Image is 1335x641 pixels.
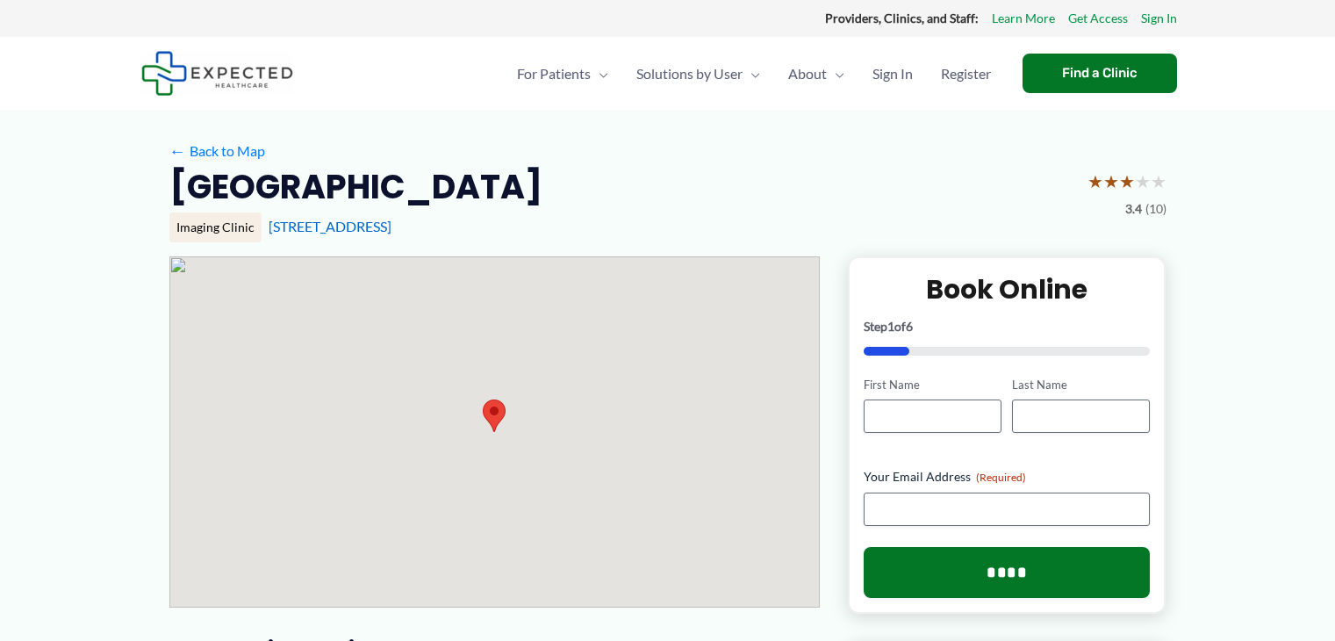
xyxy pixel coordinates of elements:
[169,165,542,208] h2: [GEOGRAPHIC_DATA]
[927,43,1005,104] a: Register
[774,43,858,104] a: AboutMenu Toggle
[1135,165,1151,198] span: ★
[1125,198,1142,220] span: 3.4
[169,142,186,159] span: ←
[1068,7,1128,30] a: Get Access
[825,11,979,25] strong: Providers, Clinics, and Staff:
[941,43,991,104] span: Register
[517,43,591,104] span: For Patients
[743,43,760,104] span: Menu Toggle
[636,43,743,104] span: Solutions by User
[864,468,1151,486] label: Your Email Address
[864,320,1151,333] p: Step of
[887,319,894,334] span: 1
[976,471,1026,484] span: (Required)
[1087,165,1103,198] span: ★
[1103,165,1119,198] span: ★
[872,43,913,104] span: Sign In
[591,43,608,104] span: Menu Toggle
[992,7,1055,30] a: Learn More
[1151,165,1166,198] span: ★
[141,51,293,96] img: Expected Healthcare Logo - side, dark font, small
[269,218,391,234] a: [STREET_ADDRESS]
[503,43,622,104] a: For PatientsMenu Toggle
[858,43,927,104] a: Sign In
[169,138,265,164] a: ←Back to Map
[503,43,1005,104] nav: Primary Site Navigation
[1119,165,1135,198] span: ★
[864,377,1001,393] label: First Name
[169,212,262,242] div: Imaging Clinic
[827,43,844,104] span: Menu Toggle
[1023,54,1177,93] a: Find a Clinic
[622,43,774,104] a: Solutions by UserMenu Toggle
[864,272,1151,306] h2: Book Online
[1145,198,1166,220] span: (10)
[1141,7,1177,30] a: Sign In
[1012,377,1150,393] label: Last Name
[788,43,827,104] span: About
[906,319,913,334] span: 6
